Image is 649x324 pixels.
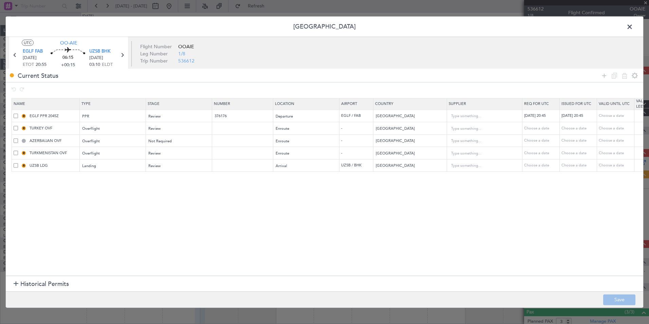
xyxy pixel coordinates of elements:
[524,101,549,106] span: Req For Utc
[561,113,597,119] div: [DATE] 20:45
[561,126,597,131] div: Choose a date
[599,113,634,119] div: Choose a date
[524,138,559,144] div: Choose a date
[524,113,559,119] div: [DATE] 20:45
[561,138,597,144] div: Choose a date
[599,126,634,131] div: Choose a date
[599,138,634,144] div: Choose a date
[599,101,630,106] span: Valid Until Utc
[524,126,559,131] div: Choose a date
[561,101,591,106] span: Issued For Utc
[599,163,634,168] div: Choose a date
[524,150,559,156] div: Choose a date
[6,17,643,37] header: [GEOGRAPHIC_DATA]
[561,163,597,168] div: Choose a date
[561,150,597,156] div: Choose a date
[524,163,559,168] div: Choose a date
[599,150,634,156] div: Choose a date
